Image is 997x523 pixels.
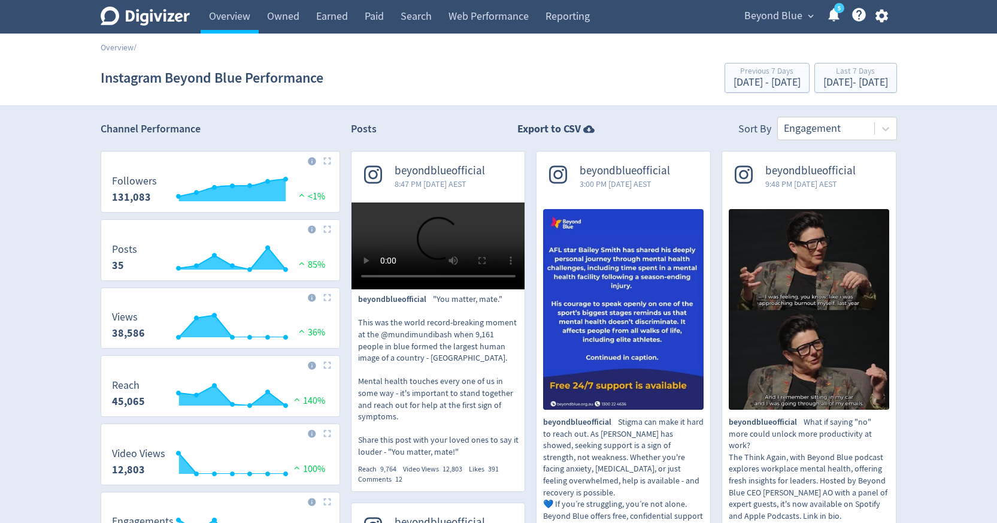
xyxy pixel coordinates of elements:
[517,122,581,137] strong: Export to CSV
[765,164,856,178] span: beyondblueofficial
[112,258,124,273] strong: 35
[834,3,844,13] a: 5
[358,294,433,306] span: beyondblueofficial
[112,326,145,340] strong: 38,586
[543,209,704,410] img: Stigma can make it hard to reach out. As Bailey has showed, seeking support is a sign of strength...
[323,225,331,233] img: Placeholder
[291,463,325,475] span: 100%
[729,209,889,410] img: What if saying "no" more could unlock more productivity at work? The Think Again, with Beyond Blu...
[112,379,145,392] dt: Reach
[101,42,134,53] a: Overview
[403,464,469,474] div: Video Views
[296,259,325,271] span: 85%
[351,152,525,485] a: beyondblueofficial8:47 PM [DATE] AESTbeyondblueofficial"You matter, mate." This was the world rec...
[740,7,817,26] button: Beyond Blue
[443,464,462,474] span: 12,803
[323,294,331,301] img: Placeholder
[296,327,308,335] img: positive-performance.svg
[112,243,137,256] dt: Posts
[729,416,804,428] span: beyondblueofficial
[112,394,145,409] strong: 45,065
[106,312,335,343] svg: Views 38,586
[323,361,331,369] img: Placeholder
[580,178,670,190] span: 3:00 PM [DATE] AEST
[358,294,519,458] p: "You matter, mate." This was the world record-breaking moment at the @mundimundibash when 9,161 p...
[101,59,323,97] h1: Instagram Beyond Blue Performance
[101,122,340,137] h2: Channel Performance
[296,259,308,268] img: positive-performance.svg
[814,63,897,93] button: Last 7 Days[DATE]- [DATE]
[823,77,888,88] div: [DATE] - [DATE]
[358,464,403,474] div: Reach
[291,395,325,407] span: 140%
[805,11,816,22] span: expand_more
[291,395,303,404] img: positive-performance.svg
[765,178,856,190] span: 9:48 PM [DATE] AEST
[734,77,801,88] div: [DATE] - [DATE]
[395,178,485,190] span: 8:47 PM [DATE] AEST
[380,464,396,474] span: 9,764
[134,42,137,53] span: /
[106,380,335,412] svg: Reach 45,065
[744,7,802,26] span: Beyond Blue
[112,310,145,324] dt: Views
[112,190,151,204] strong: 131,083
[296,191,325,202] span: <1%
[291,463,303,472] img: positive-performance.svg
[395,164,485,178] span: beyondblueofficial
[580,164,670,178] span: beyondblueofficial
[106,244,335,276] svg: Posts 35
[738,122,771,140] div: Sort By
[729,416,889,522] p: What if saying "no" more could unlock more productivity at work? The Think Again, with Beyond Blu...
[323,430,331,437] img: Placeholder
[112,174,157,188] dt: Followers
[296,191,308,199] img: positive-performance.svg
[106,176,335,207] svg: Followers 131,083
[351,122,377,140] h2: Posts
[395,474,402,484] span: 12
[734,67,801,77] div: Previous 7 Days
[725,63,810,93] button: Previous 7 Days[DATE] - [DATE]
[106,448,335,480] svg: Video Views 12,803
[112,462,145,477] strong: 12,803
[323,157,331,165] img: Placeholder
[358,474,409,485] div: Comments
[323,498,331,506] img: Placeholder
[837,4,840,13] text: 5
[296,327,325,338] span: 36%
[823,67,888,77] div: Last 7 Days
[488,464,499,474] span: 391
[469,464,505,474] div: Likes
[112,447,165,461] dt: Video Views
[543,416,618,428] span: beyondblueofficial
